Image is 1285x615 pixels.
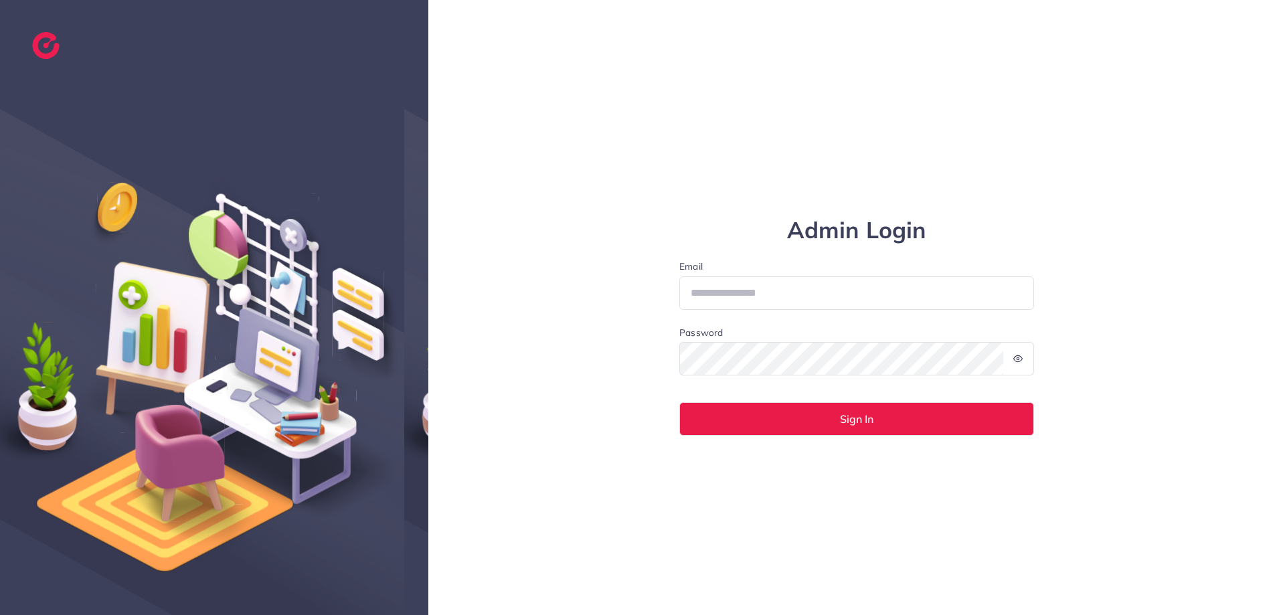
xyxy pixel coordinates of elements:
label: Email [679,260,1034,273]
span: Sign In [840,414,873,424]
label: Password [679,326,723,339]
button: Sign In [679,402,1034,436]
h1: Admin Login [679,217,1034,244]
img: logo [32,32,60,59]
